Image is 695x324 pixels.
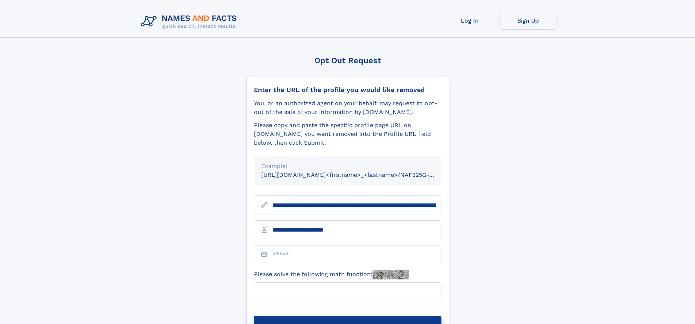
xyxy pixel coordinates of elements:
[261,162,434,171] div: Example:
[138,12,243,31] img: Logo Names and Facts
[261,171,455,178] small: [URL][DOMAIN_NAME]<firstname>_<lastname>/NAF325G-xxxxxxxx
[254,99,441,117] div: You, or an authorized agent on your behalf, may request to opt-out of the sale of your informatio...
[441,12,499,30] a: Log In
[254,121,441,147] div: Please copy and paste the specific profile page URL on [DOMAIN_NAME] you want removed into the Pr...
[254,270,409,279] label: Please solve the following math function:
[499,12,557,30] a: Sign Up
[254,86,441,94] div: Enter the URL of the profile you would like removed
[246,56,449,65] div: Opt Out Request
